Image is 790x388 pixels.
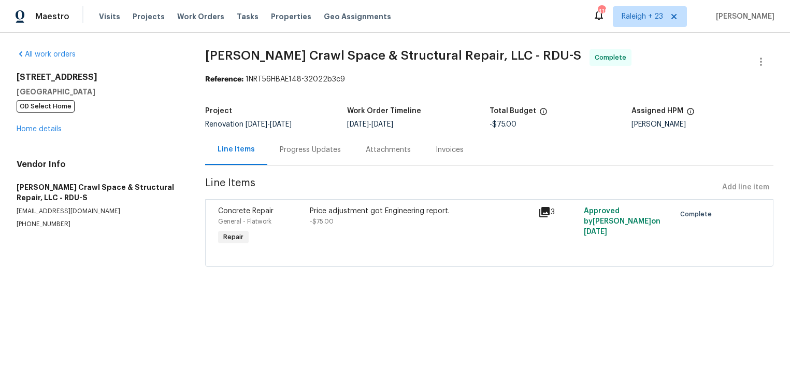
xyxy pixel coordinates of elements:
[17,51,76,58] a: All work orders
[218,207,274,215] span: Concrete Repair
[622,11,663,22] span: Raleigh + 23
[310,206,532,216] div: Price adjustment got Engineering report.
[205,107,232,115] h5: Project
[490,107,536,115] h5: Total Budget
[246,121,292,128] span: -
[347,121,393,128] span: -
[280,145,341,155] div: Progress Updates
[539,107,548,121] span: The total cost of line items that have been proposed by Opendoor. This sum includes line items th...
[17,126,62,133] a: Home details
[17,182,180,203] h5: [PERSON_NAME] Crawl Space & Structural Repair, LLC - RDU-S
[584,207,660,235] span: Approved by [PERSON_NAME] on
[270,121,292,128] span: [DATE]
[219,232,248,242] span: Repair
[490,121,516,128] span: -$75.00
[631,121,773,128] div: [PERSON_NAME]
[218,218,271,225] span: General - Flatwork
[680,209,716,219] span: Complete
[366,145,411,155] div: Attachments
[631,107,683,115] h5: Assigned HPM
[205,121,292,128] span: Renovation
[712,11,774,22] span: [PERSON_NAME]
[205,178,718,197] span: Line Items
[17,87,180,97] h5: [GEOGRAPHIC_DATA]
[205,49,581,62] span: [PERSON_NAME] Crawl Space & Structural Repair, LLC - RDU-S
[310,218,334,225] span: -$75.00
[17,207,180,216] p: [EMAIL_ADDRESS][DOMAIN_NAME]
[17,72,180,82] h2: [STREET_ADDRESS]
[246,121,267,128] span: [DATE]
[347,121,369,128] span: [DATE]
[595,52,630,63] span: Complete
[177,11,224,22] span: Work Orders
[17,220,180,229] p: [PHONE_NUMBER]
[598,6,605,17] div: 419
[347,107,421,115] h5: Work Order Timeline
[436,145,464,155] div: Invoices
[133,11,165,22] span: Projects
[686,107,695,121] span: The hpm assigned to this work order.
[205,76,243,83] b: Reference:
[99,11,120,22] span: Visits
[584,228,607,235] span: [DATE]
[538,206,578,218] div: 3
[35,11,69,22] span: Maestro
[205,74,773,85] div: 1NRT56HBAE148-32022b3c9
[218,144,255,155] div: Line Items
[324,11,391,22] span: Geo Assignments
[237,13,258,20] span: Tasks
[17,100,75,113] span: OD Select Home
[17,159,180,170] h4: Vendor Info
[371,121,393,128] span: [DATE]
[271,11,311,22] span: Properties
